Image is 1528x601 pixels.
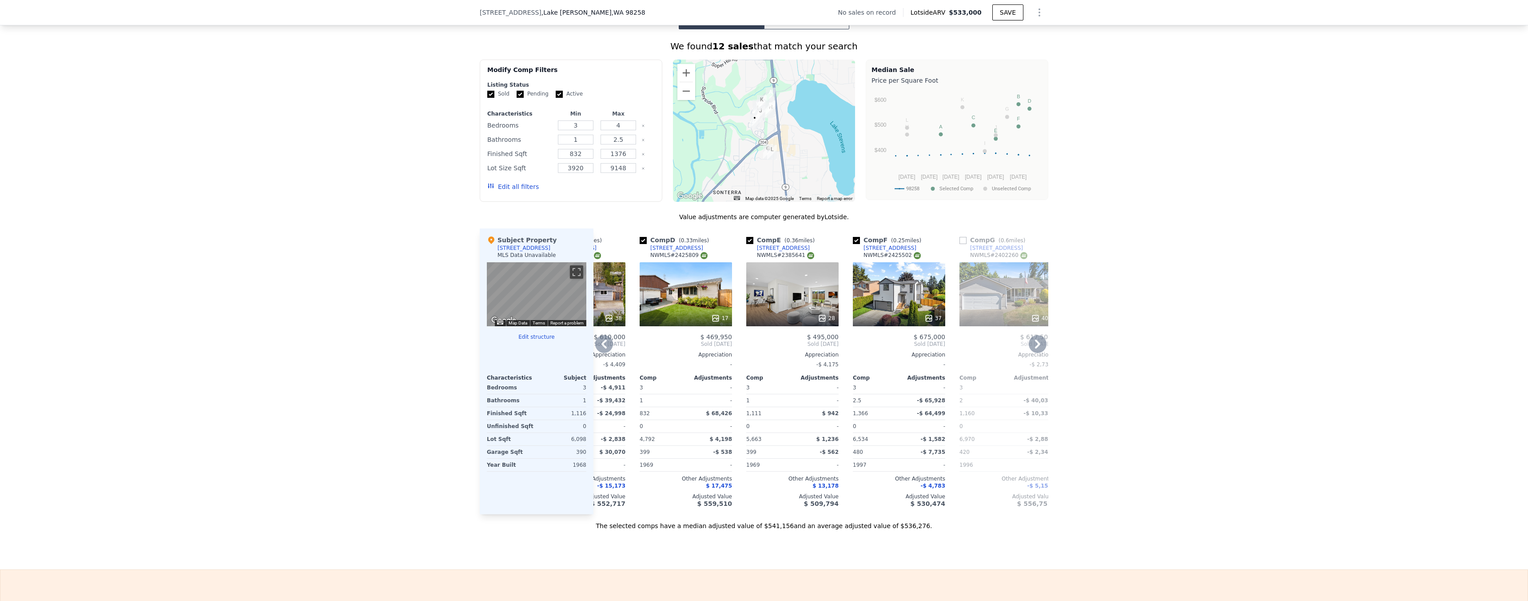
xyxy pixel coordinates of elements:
[899,374,945,381] div: Adjustments
[906,117,908,123] text: L
[959,410,975,417] span: 1,160
[746,436,761,442] span: 5,663
[570,265,583,279] button: Toggle fullscreen view
[640,493,732,500] div: Adjusted Value
[893,237,905,244] span: 0.25
[1007,459,1052,471] div: -
[675,237,712,244] span: ( miles)
[853,410,868,417] span: 1,366
[817,196,852,201] a: Report a map error
[745,196,794,201] span: Map data ©2025 Google
[487,446,535,458] div: Garage Sqft
[686,374,732,381] div: Adjustments
[746,351,839,358] div: Appreciation
[992,186,1031,192] text: Unselected Comp
[487,90,509,98] label: Sold
[556,110,595,117] div: Min
[871,65,1043,74] div: Median Sale
[640,394,684,407] div: 1
[640,449,650,455] span: 399
[640,475,732,482] div: Other Adjustments
[766,88,776,103] div: 9002 17th St NE
[1027,483,1052,489] span: -$ 5,151
[804,500,839,507] span: $ 509,794
[538,459,586,471] div: 1968
[591,500,625,507] span: $ 552,717
[961,97,964,102] text: K
[987,174,1004,180] text: [DATE]
[853,436,868,442] span: 6,534
[794,459,839,471] div: -
[812,483,839,489] span: $ 13,178
[640,244,703,252] a: [STREET_ADDRESS]
[497,321,503,325] button: Keyboard shortcuts
[794,394,839,407] div: -
[820,449,839,455] span: -$ 562
[959,374,1006,381] div: Comp
[807,252,814,259] img: NWMLS Logo
[487,236,557,244] div: Subject Property
[541,8,645,17] span: , Lake [PERSON_NAME]
[939,124,943,129] text: A
[1017,116,1020,121] text: F
[640,351,732,358] div: Appreciation
[603,361,625,368] span: -$ 4,409
[675,190,704,202] img: Google
[640,423,643,429] span: 0
[753,104,763,119] div: 8614 12th St NE
[794,381,839,394] div: -
[1023,410,1052,417] span: -$ 10,339
[487,91,494,98] input: Sold
[487,381,535,394] div: Bedrooms
[746,475,839,482] div: Other Adjustments
[713,449,732,455] span: -$ 538
[597,483,625,489] span: -$ 15,173
[970,252,1027,259] div: NWMLS # 2402260
[995,237,1029,244] span: ( miles)
[853,236,925,244] div: Comp F
[746,410,761,417] span: 1,111
[992,4,1023,20] button: SAVE
[734,196,740,200] button: Keyboard shortcuts
[1006,374,1052,381] div: Adjustments
[487,262,586,326] div: Street View
[853,341,945,348] span: Sold [DATE]
[746,493,839,500] div: Adjusted Value
[763,144,773,159] div: 8923 1st St SE
[1010,174,1027,180] text: [DATE]
[911,500,945,507] span: $ 530,474
[538,420,586,433] div: 0
[911,8,949,17] span: Lotside ARV
[746,341,839,348] span: Sold [DATE]
[1001,237,1009,244] span: 0.6
[594,252,601,259] img: NWMLS Logo
[746,423,750,429] span: 0
[1020,252,1027,259] img: NWMLS Logo
[970,244,1023,252] div: [STREET_ADDRESS]
[677,64,695,82] button: Zoom in
[688,381,732,394] div: -
[641,167,645,170] button: Clear
[959,493,1052,500] div: Adjusted Value
[757,244,810,252] div: [STREET_ADDRESS]
[965,174,982,180] text: [DATE]
[914,252,921,259] img: NWMLS Logo
[781,237,818,244] span: ( miles)
[746,374,792,381] div: Comp
[480,212,1048,221] div: Value adjustments are computer generated by Lotside .
[949,9,982,16] span: $533,000
[537,374,586,381] div: Subject
[1031,314,1048,323] div: 40
[875,122,887,128] text: $500
[971,115,975,120] text: C
[538,446,586,458] div: 390
[487,65,655,81] div: Modify Comp Filters
[487,81,655,88] div: Listing Status
[822,410,839,417] span: $ 942
[787,237,799,244] span: 0.36
[538,394,586,407] div: 1
[677,82,695,100] button: Zoom out
[853,358,945,371] div: -
[581,420,625,433] div: -
[688,420,732,433] div: -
